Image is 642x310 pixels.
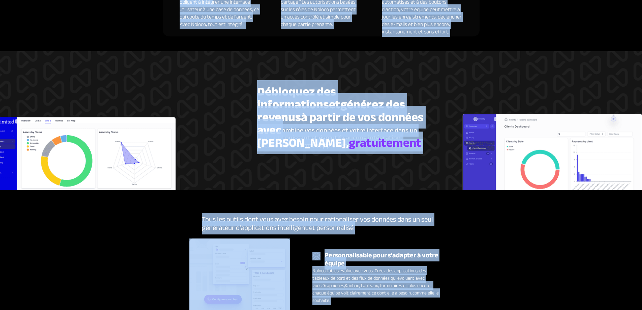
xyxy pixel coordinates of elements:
font: Débloquez des informations [257,80,336,116]
font: Kanban, tableaux, formulaires et plus encore : chaque équipe voit clairement ce dont elle a besoi... [312,281,439,305]
font: gratuitement [349,132,421,154]
font: à partir de vos données avec [PERSON_NAME], [257,106,424,154]
font: générez des revenus [257,93,405,129]
font: Personnalisable pour s'adapter à votre équipe [325,249,438,270]
font: Tous les outils dont vous avez besoin pour rationaliser vos données dans un seul générateur d'app... [202,213,433,234]
font: Noloco Tables évolue avec vous. Créez des applications, des tableaux de bord et des flux de donné... [312,266,426,290]
font: Graphiques, [323,281,345,290]
font: et [329,93,340,116]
